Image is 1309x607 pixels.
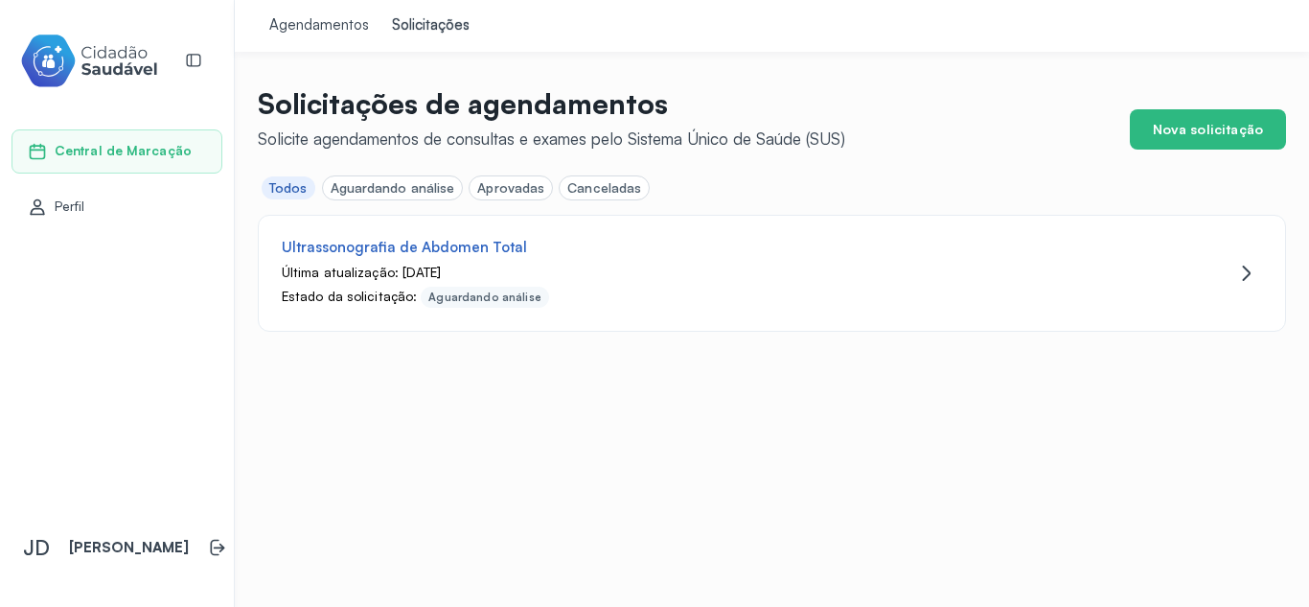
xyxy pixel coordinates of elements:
span: Perfil [55,198,85,215]
button: Nova solicitação [1130,109,1286,150]
div: Aprovadas [477,180,544,197]
div: Aguardando análise [331,180,455,197]
p: [PERSON_NAME] [69,539,189,557]
a: Central de Marcação [28,142,206,161]
div: Todos [269,180,308,197]
div: Solicite agendamentos de consultas e exames pelo Sistema Único de Saúde (SUS) [258,128,845,149]
span: Central de Marcação [55,143,192,159]
div: Aguardando análise [428,291,541,304]
div: Última atualização: [DATE] [282,265,1099,281]
div: Canceladas [567,180,641,197]
span: JD [23,535,50,560]
p: Solicitações de agendamentos [258,86,845,121]
img: cidadao-saudavel-filled-logo.svg [20,31,158,91]
div: Ultrassonografia de Abdomen Total [282,239,527,257]
div: Estado da solicitação: [282,289,417,308]
div: Solicitações [392,16,470,35]
a: Perfil [28,198,206,217]
div: Agendamentos [269,16,369,35]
